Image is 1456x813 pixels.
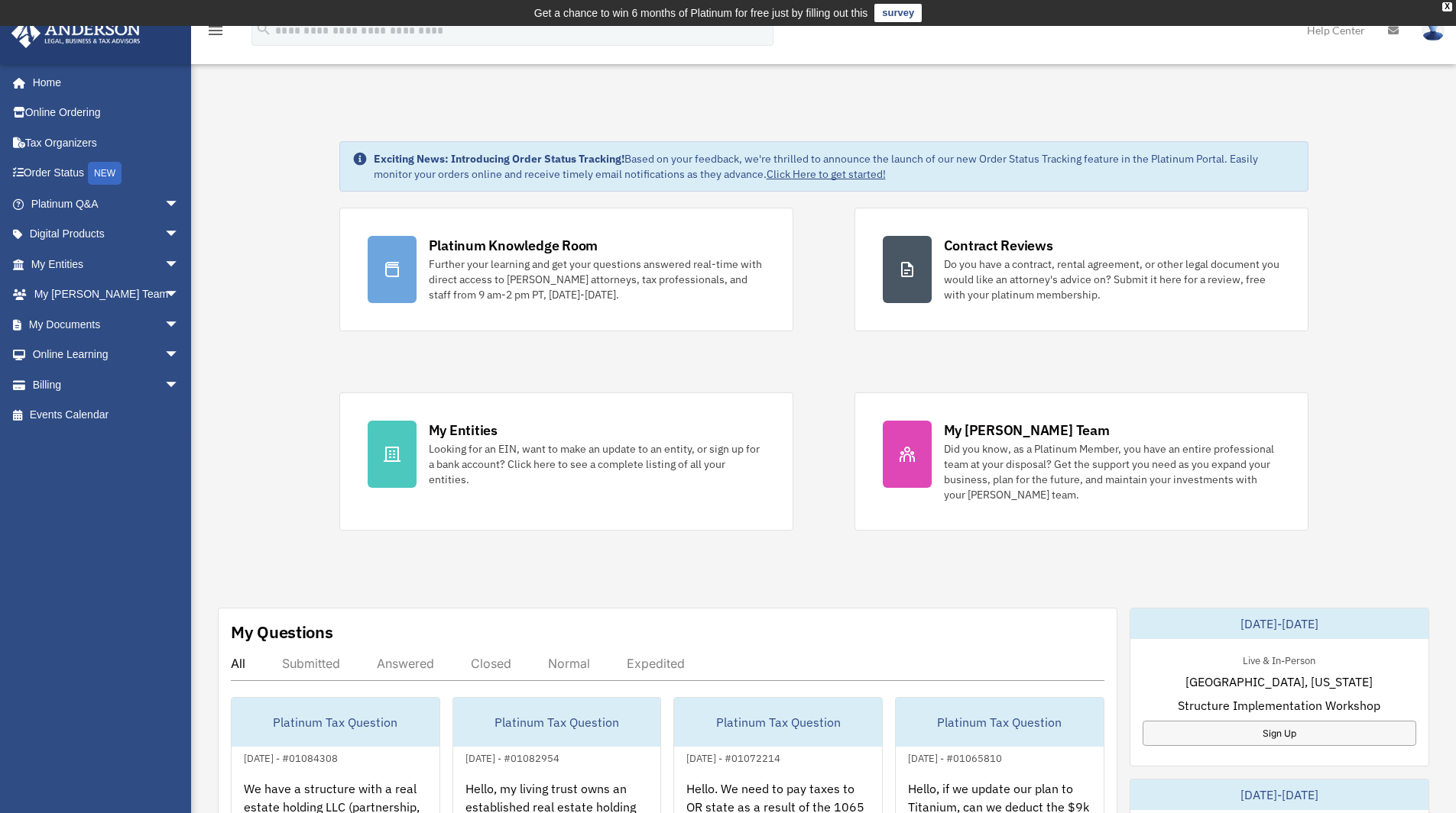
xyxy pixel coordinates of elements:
span: arrow_drop_down [164,340,195,371]
i: menu [206,21,225,40]
div: All [231,656,245,671]
div: Platinum Tax Question [896,698,1104,747]
div: My [PERSON_NAME] Team [944,421,1110,440]
div: Do you have a contract, rental agreement, or other legal document you would like an attorney's ad... [944,256,1280,302]
div: NEW [88,162,122,185]
a: Contract Reviews Do you have a contract, rental agreement, or other legal document you would like... [854,208,1308,331]
a: My [PERSON_NAME] Teamarrow_drop_down [11,279,203,310]
div: [DATE]-[DATE] [1130,608,1428,639]
div: Platinum Knowledge Room [429,236,598,255]
img: User Pic [1422,19,1445,41]
strong: Exciting News: Introducing Order Status Tracking! [374,152,624,166]
div: Answered [377,656,434,671]
div: My Questions [231,621,333,644]
span: arrow_drop_down [164,249,195,280]
span: arrow_drop_down [164,189,195,220]
div: Further your learning and get your questions answered real-time with direct access to [PERSON_NAM... [429,256,765,302]
a: Platinum Knowledge Room Further your learning and get your questions answered real-time with dire... [339,208,793,331]
div: [DATE] - #01084308 [232,749,350,765]
a: Sign Up [1143,721,1416,746]
div: Did you know, as a Platinum Member, you have an entire professional team at your disposal? Get th... [944,441,1280,502]
span: arrow_drop_down [164,309,195,340]
a: survey [874,4,922,22]
a: Order StatusNEW [11,158,203,189]
div: Live & In-Person [1231,651,1328,667]
div: Get a chance to win 6 months of Platinum for free just by filling out this [534,4,868,22]
span: [GEOGRAPHIC_DATA], [US_STATE] [1185,673,1373,691]
a: My Entities Looking for an EIN, want to make an update to an entity, or sign up for a bank accoun... [339,392,793,531]
div: Closed [471,656,511,671]
a: Billingarrow_drop_down [11,369,203,400]
div: Based on your feedback, we're thrilled to announce the launch of our new Order Status Tracking fe... [374,151,1295,182]
div: Looking for an EIN, want to make an update to an entity, or sign up for a bank account? Click her... [429,441,765,487]
a: Click Here to get started! [767,167,886,181]
span: arrow_drop_down [164,369,195,401]
span: arrow_drop_down [164,279,195,311]
span: arrow_drop_down [164,219,195,250]
a: Online Ordering [11,98,203,128]
div: [DATE] - #01072214 [674,749,793,765]
i: search [255,21,272,37]
a: Digital Productsarrow_drop_down [11,219,203,250]
div: My Entities [429,421,498,440]
a: My Documentsarrow_drop_down [11,309,203,340]
a: Home [11,67,195,98]
a: My Entitiesarrow_drop_down [11,249,203,279]
div: [DATE] - #01065810 [896,749,1014,765]
img: Anderson Advisors Platinum Portal [7,18,145,48]
div: Platinum Tax Question [453,698,661,747]
div: Platinum Tax Question [674,698,882,747]
div: Contract Reviews [944,236,1053,255]
div: Submitted [282,656,340,671]
a: My [PERSON_NAME] Team Did you know, as a Platinum Member, you have an entire professional team at... [854,392,1308,531]
div: [DATE]-[DATE] [1130,779,1428,810]
a: Events Calendar [11,400,203,431]
span: Structure Implementation Workshop [1178,696,1380,715]
div: Platinum Tax Question [232,698,439,747]
div: Normal [548,656,590,671]
a: menu [206,27,225,40]
div: Expedited [627,656,685,671]
div: close [1442,2,1452,11]
a: Online Learningarrow_drop_down [11,340,203,370]
a: Platinum Q&Aarrow_drop_down [11,189,203,219]
a: Tax Organizers [11,127,203,158]
div: [DATE] - #01082954 [453,749,572,765]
